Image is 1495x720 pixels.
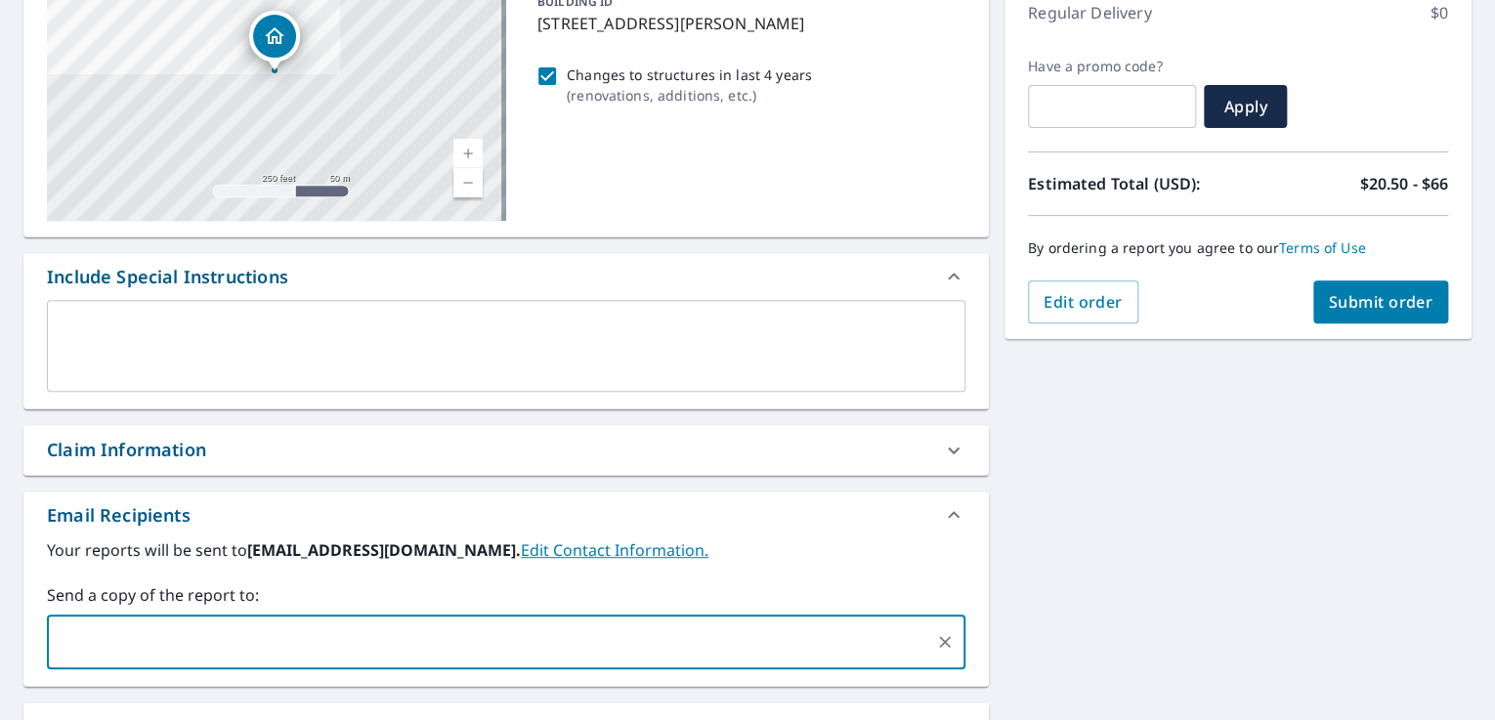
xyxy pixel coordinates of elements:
p: [STREET_ADDRESS][PERSON_NAME] [537,12,958,35]
a: Current Level 17, Zoom Out [453,168,483,197]
p: Changes to structures in last 4 years [567,64,812,85]
label: Have a promo code? [1028,58,1196,75]
button: Submit order [1313,280,1449,323]
p: $0 [1431,1,1448,24]
div: Dropped pin, building 1, Residential property, 106 Rochelle Ln Egg Harbor, NJ 08234 [249,11,300,71]
a: Terms of Use [1279,238,1366,257]
a: Current Level 17, Zoom In [453,139,483,168]
span: Submit order [1329,291,1433,313]
button: Apply [1204,85,1287,128]
button: Edit order [1028,280,1138,323]
label: Send a copy of the report to: [47,583,965,607]
p: Regular Delivery [1028,1,1151,24]
div: Include Special Instructions [23,253,989,300]
p: Estimated Total (USD): [1028,172,1238,195]
b: [EMAIL_ADDRESS][DOMAIN_NAME]. [247,539,521,561]
span: Edit order [1044,291,1123,313]
div: Email Recipients [47,502,191,529]
span: Apply [1219,96,1271,117]
p: ( renovations, additions, etc. ) [567,85,812,106]
a: EditContactInfo [521,539,708,561]
div: Claim Information [23,425,989,475]
p: By ordering a report you agree to our [1028,239,1448,257]
div: Email Recipients [23,491,989,538]
button: Clear [931,628,959,656]
div: Include Special Instructions [47,264,288,290]
div: Claim Information [47,437,206,463]
p: $20.50 - $66 [1359,172,1448,195]
label: Your reports will be sent to [47,538,965,562]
